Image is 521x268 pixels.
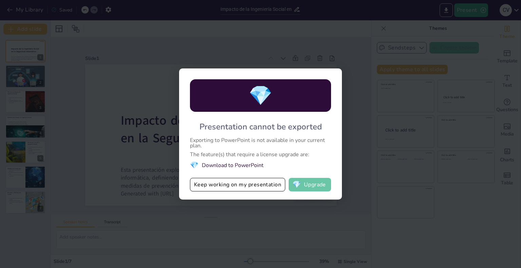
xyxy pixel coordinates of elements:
[199,121,322,132] div: Presentation cannot be exported
[190,152,331,157] div: The feature(s) that require a license upgrade are:
[190,161,331,170] li: Download to PowerPoint
[190,178,285,191] button: Keep working on my presentation
[190,161,198,170] span: diamond
[190,138,331,148] div: Exporting to PowerPoint is not available in your current plan.
[292,181,301,188] span: diamond
[289,178,331,191] button: diamondUpgrade
[249,83,272,109] span: diamond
